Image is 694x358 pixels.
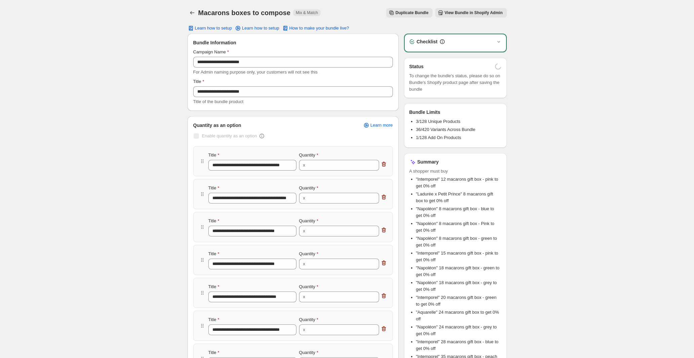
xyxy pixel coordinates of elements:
[208,251,219,257] label: Title
[416,119,460,124] span: 3/128 Unique Products
[416,279,501,293] li: "Napoléon" 18 macarons gift box - grey to get 0% off
[208,185,219,191] label: Title
[208,218,219,224] label: Title
[299,185,318,191] label: Quantity
[208,316,219,323] label: Title
[188,8,197,17] button: Back
[409,73,501,93] span: To change the bundle's status, please do so on Bundle's Shopify product page after saving the bundle
[416,127,476,132] span: 36/420 Variants Across Bundle
[208,349,219,356] label: Title
[208,283,219,290] label: Title
[296,10,318,15] span: Mix & Match
[299,152,318,159] label: Quantity
[208,152,219,159] label: Title
[303,162,305,169] div: x
[193,99,244,104] span: Title of the bundle product
[416,176,501,189] li: "Intemporel" 12 macarons gift box - pink to get 0% off
[198,9,291,17] h1: Macarons boxes to compose
[299,251,318,257] label: Quantity
[299,283,318,290] label: Quantity
[202,133,257,138] span: Enable quantity as an option
[416,294,501,308] li: "Intemporel" 20 macarons gift box - green to get 0% off
[386,8,433,17] button: Duplicate Bundle
[416,135,461,140] span: 1/128 Add On Products
[416,191,501,204] li: "Ladurée x Petit Prince" 8 macarons gift box to get 0% off
[303,228,305,234] div: x
[303,326,305,333] div: x
[409,63,424,70] h3: Status
[299,316,318,323] label: Quantity
[303,195,305,202] div: x
[359,121,397,130] a: Learn more
[370,123,393,128] span: Learn more
[396,10,428,15] span: Duplicate Bundle
[231,24,283,33] a: Learn how to setup
[303,261,305,267] div: x
[416,265,501,278] li: "Napoléon" 18 macarons gift box - green to get 0% off
[303,294,305,300] div: x
[416,235,501,249] li: "Napoléon" 8 macarons gift box - green to get 0% off
[299,349,318,356] label: Quantity
[193,39,236,46] span: Bundle Information
[193,78,204,85] label: Title
[242,26,279,31] span: Learn how to setup
[417,38,438,45] h3: Checklist
[416,324,501,337] li: "Napoléon" 24 macarons gift box - grey to get 0% off
[299,218,318,224] label: Quantity
[193,70,318,75] span: For Admin naming purpose only, your customers will not see this
[409,168,501,175] span: A shopper must buy
[416,309,501,322] li: "Aquarelle" 24 macarons gift box to get 0% off
[193,49,229,55] label: Campaign Name
[417,159,439,165] h3: Summary
[183,24,236,33] button: Learn how to setup
[416,250,501,263] li: "Intemporel" 15 macarons gift box - pink to get 0% off
[195,26,232,31] span: Learn how to setup
[409,109,441,116] h3: Bundle Limits
[445,10,503,15] span: View Bundle in Shopify Admin
[435,8,507,17] button: View Bundle in Shopify Admin
[278,24,353,33] button: How to make your bundle live?
[416,206,501,219] li: "Napoléon" 8 macarons gift box - blue to get 0% off
[416,339,501,352] li: "Intemporel" 28 macarons gift box - blue to get 0% off
[289,26,349,31] span: How to make your bundle live?
[193,122,241,129] span: Quantity as an option
[416,220,501,234] li: "Napoléon" 8 macarons gift box - Pink to get 0% off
